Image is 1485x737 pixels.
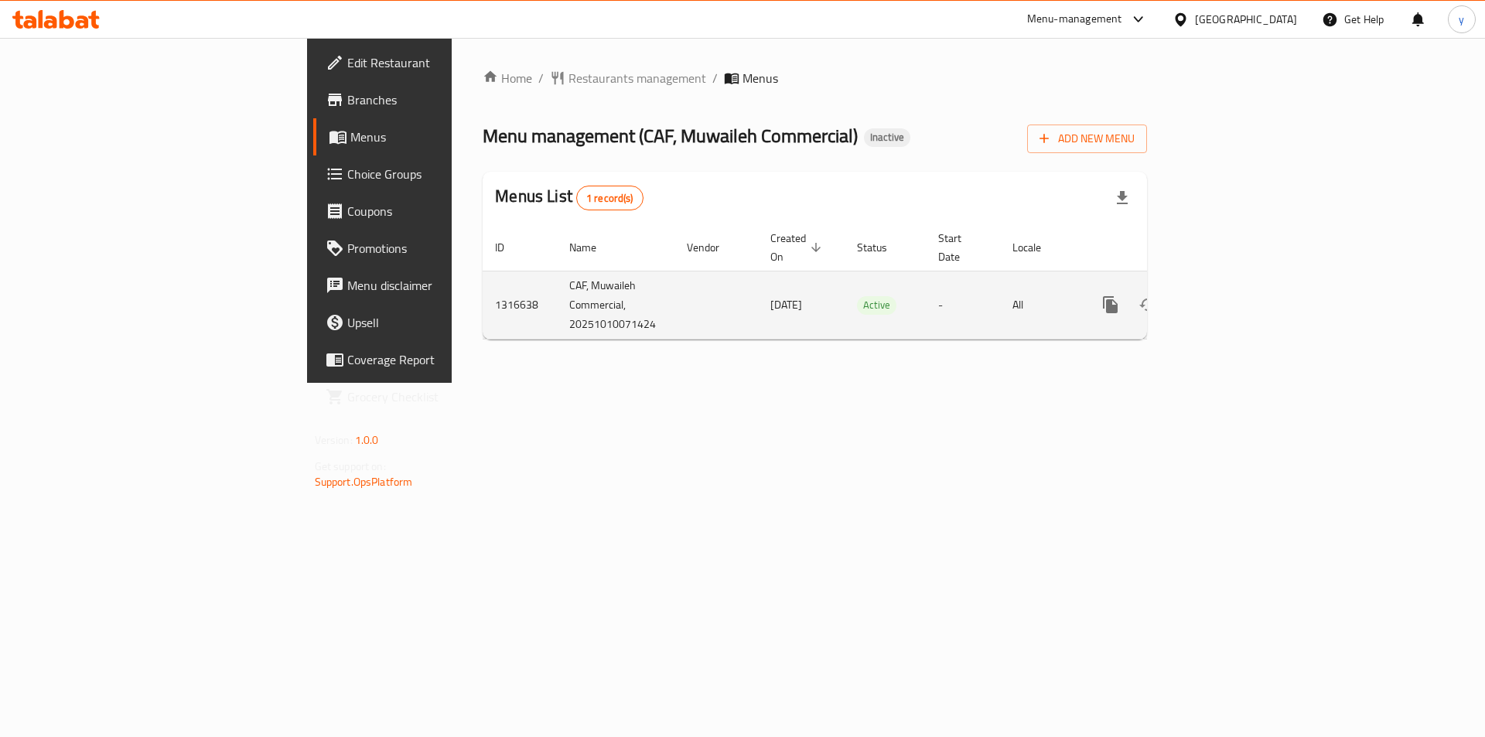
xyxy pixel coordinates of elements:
[313,155,555,193] a: Choice Groups
[495,238,524,257] span: ID
[315,430,353,450] span: Version:
[1027,125,1147,153] button: Add New Menu
[742,69,778,87] span: Menus
[483,69,1147,87] nav: breadcrumb
[313,81,555,118] a: Branches
[550,69,706,87] a: Restaurants management
[857,296,896,315] div: Active
[313,341,555,378] a: Coverage Report
[347,165,543,183] span: Choice Groups
[864,128,910,147] div: Inactive
[1459,11,1464,28] span: y
[557,271,674,339] td: CAF, Muwaileh Commercial, 20251010071424
[315,456,386,476] span: Get support on:
[1000,271,1080,339] td: All
[568,69,706,87] span: Restaurants management
[495,185,643,210] h2: Menus List
[1012,238,1061,257] span: Locale
[313,44,555,81] a: Edit Restaurant
[313,267,555,304] a: Menu disclaimer
[712,69,718,87] li: /
[347,202,543,220] span: Coupons
[1104,179,1141,217] div: Export file
[576,186,643,210] div: Total records count
[770,295,802,315] span: [DATE]
[864,131,910,144] span: Inactive
[313,193,555,230] a: Coupons
[577,191,643,206] span: 1 record(s)
[313,118,555,155] a: Menus
[1195,11,1297,28] div: [GEOGRAPHIC_DATA]
[347,239,543,258] span: Promotions
[857,238,907,257] span: Status
[1092,286,1129,323] button: more
[483,118,858,153] span: Menu management ( CAF, Muwaileh Commercial )
[926,271,1000,339] td: -
[347,53,543,72] span: Edit Restaurant
[687,238,739,257] span: Vendor
[313,304,555,341] a: Upsell
[347,90,543,109] span: Branches
[315,472,413,492] a: Support.OpsPlatform
[313,230,555,267] a: Promotions
[347,350,543,369] span: Coverage Report
[347,387,543,406] span: Grocery Checklist
[355,430,379,450] span: 1.0.0
[1027,10,1122,29] div: Menu-management
[1080,224,1253,271] th: Actions
[350,128,543,146] span: Menus
[313,378,555,415] a: Grocery Checklist
[938,229,981,266] span: Start Date
[857,296,896,314] span: Active
[1039,129,1135,148] span: Add New Menu
[770,229,826,266] span: Created On
[569,238,616,257] span: Name
[483,224,1253,339] table: enhanced table
[347,276,543,295] span: Menu disclaimer
[347,313,543,332] span: Upsell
